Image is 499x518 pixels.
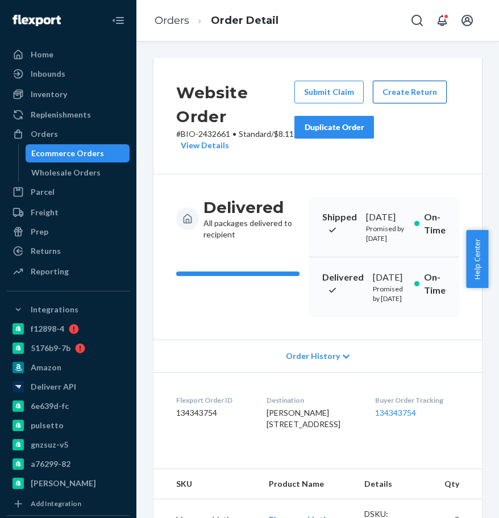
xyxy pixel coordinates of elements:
div: Parcel [31,186,55,198]
div: Freight [31,207,59,218]
a: Wholesale Orders [26,164,130,182]
a: Returns [7,242,130,260]
div: 6e639d-fc [31,400,69,412]
a: gnzsuz-v5 [7,436,130,454]
div: Reporting [31,266,69,277]
p: On-Time [424,211,446,237]
div: All packages delivered to recipient [203,197,300,240]
dd: 134343754 [176,407,248,419]
dt: Flexport Order ID [176,395,248,405]
img: Flexport logo [13,15,61,26]
a: Orders [7,125,130,143]
div: [DATE] [373,271,405,284]
a: pulsetto [7,416,130,435]
div: Ecommerce Orders [31,148,104,159]
ol: breadcrumbs [145,4,288,37]
button: Submit Claim [294,81,364,103]
button: Duplicate Order [294,116,374,139]
th: Product Name [260,469,355,499]
div: [DATE] [366,211,405,224]
span: Order History [286,350,340,362]
div: [PERSON_NAME] [31,478,96,489]
a: Inventory [7,85,130,103]
button: Create Return [373,81,447,103]
a: Deliverr API [7,378,130,396]
p: Promised by [DATE] [373,284,405,303]
a: Reporting [7,262,130,281]
div: pulsetto [31,420,64,431]
div: Home [31,49,53,60]
div: gnzsuz-v5 [31,439,68,450]
a: Freight [7,203,130,222]
h3: Delivered [203,197,300,218]
a: Replenishments [7,106,130,124]
div: a76299-82 [31,458,70,470]
div: Inbounds [31,68,65,80]
a: Ecommerce Orders [26,144,130,162]
div: Wholesale Orders [31,167,101,178]
a: Parcel [7,183,130,201]
a: 6e639d-fc [7,397,130,415]
div: Inventory [31,89,67,100]
button: Open Search Box [406,9,429,32]
div: Duplicate Order [304,122,364,133]
span: • [232,129,236,139]
a: 134343754 [375,408,416,417]
button: Help Center [466,230,488,288]
div: Prep [31,226,48,237]
div: Integrations [31,304,78,315]
p: Delivered [322,271,364,297]
span: [PERSON_NAME] [STREET_ADDRESS] [267,408,340,429]
button: Open account menu [456,9,479,32]
button: Open notifications [431,9,454,32]
p: Promised by [DATE] [366,224,405,243]
h2: Website Order [176,81,294,128]
a: f12898-4 [7,320,130,338]
a: Orders [155,14,189,27]
p: On-Time [424,271,446,297]
a: Order Detail [211,14,278,27]
dt: Destination [267,395,356,405]
th: Qty [429,469,482,499]
button: View Details [176,140,229,151]
a: Add Integration [7,497,130,511]
div: Amazon [31,362,61,373]
a: 5176b9-7b [7,339,130,357]
div: Add Integration [31,499,81,508]
div: f12898-4 [31,323,64,335]
a: [PERSON_NAME] [7,474,130,492]
div: Replenishments [31,109,91,120]
div: 5176b9-7b [31,342,70,354]
a: Amazon [7,358,130,377]
th: SKU [153,469,260,499]
button: Integrations [7,300,130,319]
p: Shipped [322,211,357,237]
span: Standard [239,129,271,139]
div: Deliverr API [31,381,76,392]
dt: Buyer Order Tracking [375,395,459,405]
a: Inbounds [7,65,130,83]
button: Close Navigation [107,9,130,32]
a: Home [7,45,130,64]
p: # BIO-2432661 / $8.11 [176,128,294,151]
div: Returns [31,245,61,257]
a: Prep [7,223,130,241]
div: Orders [31,128,58,140]
th: Details [355,469,429,499]
a: a76299-82 [7,455,130,473]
